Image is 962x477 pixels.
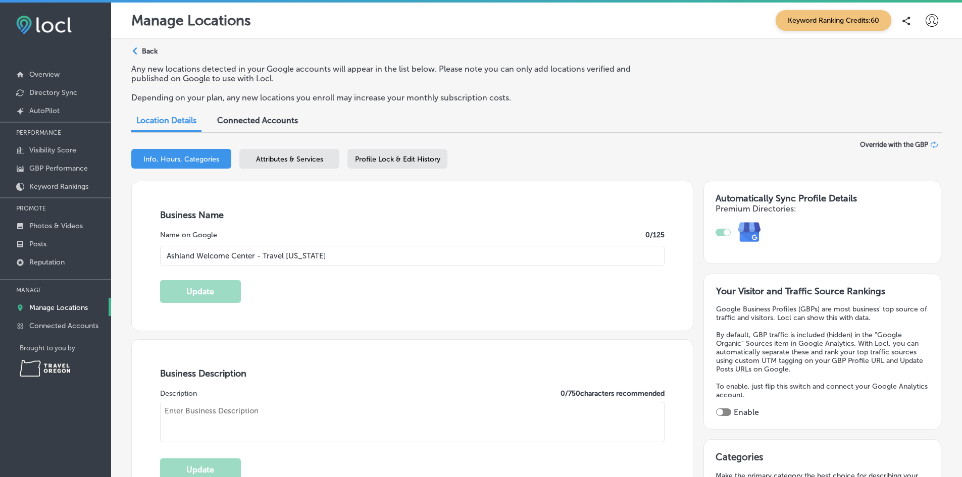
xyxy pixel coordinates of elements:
p: Photos & Videos [29,222,83,230]
p: Google Business Profiles (GBPs) are most business' top source of traffic and visitors. Locl can s... [716,305,929,322]
p: Posts [29,240,46,248]
h3: Automatically Sync Profile Details [716,193,929,204]
p: Manage Locations [29,303,88,312]
p: Connected Accounts [29,322,98,330]
img: Travel Oregon [20,360,70,377]
h4: Premium Directories: [716,204,929,214]
span: Location Details [136,116,196,125]
p: GBP Performance [29,164,88,173]
p: Visibility Score [29,146,76,154]
label: Enable [734,407,759,417]
label: Description [160,389,197,398]
p: AutoPilot [29,107,60,115]
img: fda3e92497d09a02dc62c9cd864e3231.png [16,16,72,34]
label: 0 / 750 characters recommended [561,389,665,398]
p: Depending on your plan, any new locations you enroll may increase your monthly subscription costs. [131,93,658,102]
p: Reputation [29,258,65,267]
p: Keyword Rankings [29,182,88,191]
p: By default, GBP traffic is included (hidden) in the "Google Organic" Sources item in Google Analy... [716,331,929,374]
h3: Your Visitor and Traffic Source Rankings [716,286,929,297]
p: Directory Sync [29,88,77,97]
p: Back [142,47,158,56]
button: Update [160,280,241,303]
p: Brought to you by [20,344,111,352]
span: Attributes & Services [256,155,323,164]
h3: Categories [716,451,929,466]
img: e7ababfa220611ac49bdb491a11684a6.png [731,214,769,251]
label: 0 /125 [645,231,665,239]
span: Info, Hours, Categories [143,155,219,164]
h3: Business Name [160,209,665,221]
p: To enable, just flip this switch and connect your Google Analytics account. [716,382,929,399]
p: Overview [29,70,60,79]
p: Any new locations detected in your Google accounts will appear in the list below. Please note you... [131,64,658,83]
span: Keyword Ranking Credits: 60 [776,10,891,31]
span: Connected Accounts [217,116,298,125]
span: Profile Lock & Edit History [355,155,440,164]
span: Override with the GBP [860,141,928,148]
input: Enter Location Name [160,246,665,266]
label: Name on Google [160,231,217,239]
p: Manage Locations [131,12,251,29]
h3: Business Description [160,368,665,379]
